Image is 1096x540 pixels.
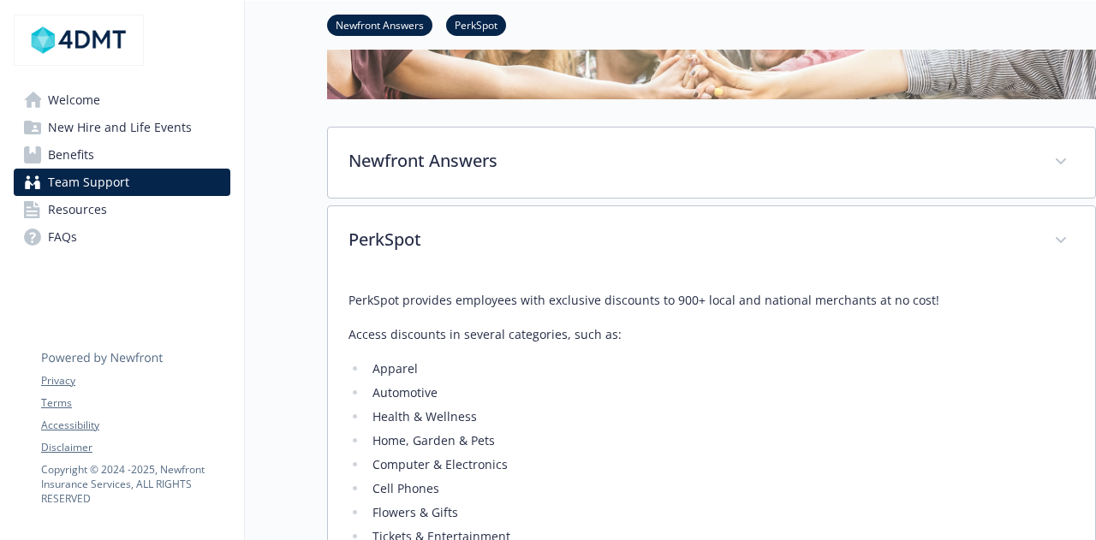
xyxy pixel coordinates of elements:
[14,196,230,223] a: Resources
[14,223,230,251] a: FAQs
[327,16,432,33] a: Newfront Answers
[48,86,100,114] span: Welcome
[14,141,230,169] a: Benefits
[48,169,129,196] span: Team Support
[367,383,1075,403] li: Automotive
[367,502,1075,523] li: Flowers & Gifts
[367,478,1075,499] li: Cell Phones
[367,359,1075,379] li: Apparel
[48,141,94,169] span: Benefits
[367,406,1075,427] li: Health & Wellness
[348,324,1075,345] p: Access discounts in several categories, such as:
[14,169,230,196] a: Team Support
[14,86,230,114] a: Welcome
[41,373,229,389] a: Privacy
[328,206,1095,276] div: PerkSpot
[348,290,1075,311] p: PerkSpot provides employees with exclusive discounts to 900+ local and national merchants at no c...
[48,196,107,223] span: Resources
[41,395,229,411] a: Terms
[14,114,230,141] a: New Hire and Life Events
[41,418,229,433] a: Accessibility
[48,223,77,251] span: FAQs
[348,148,1033,174] p: Newfront Answers
[41,440,229,455] a: Disclaimer
[328,128,1095,198] div: Newfront Answers
[367,430,1075,451] li: Home, Garden & Pets
[367,454,1075,475] li: Computer & Electronics
[446,16,506,33] a: PerkSpot
[348,227,1033,252] p: PerkSpot
[41,462,229,506] p: Copyright © 2024 - 2025 , Newfront Insurance Services, ALL RIGHTS RESERVED
[48,114,192,141] span: New Hire and Life Events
